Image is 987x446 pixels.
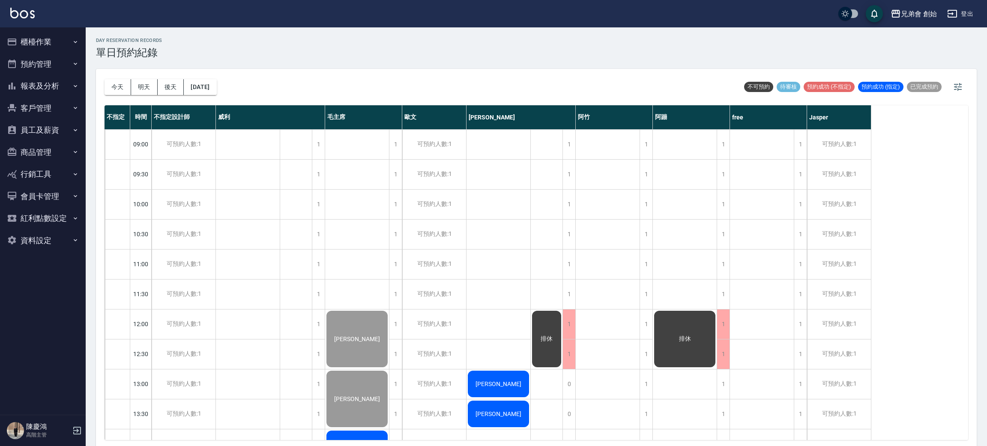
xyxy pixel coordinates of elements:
[539,335,554,343] span: 排休
[717,309,730,339] div: 1
[717,130,730,159] div: 1
[152,279,215,309] div: 可預約人數:1
[562,399,575,429] div: 0
[807,190,871,219] div: 可預約人數:1
[130,399,152,429] div: 13:30
[640,190,652,219] div: 1
[312,190,325,219] div: 1
[744,83,773,91] span: 不可預約
[807,399,871,429] div: 可預約人數:1
[152,250,215,279] div: 可預約人數:1
[389,339,402,369] div: 1
[3,53,82,75] button: 預約管理
[717,369,730,399] div: 1
[389,130,402,159] div: 1
[794,309,807,339] div: 1
[402,130,466,159] div: 可預約人數:1
[389,279,402,309] div: 1
[26,431,70,439] p: 高階主管
[677,335,693,343] span: 排休
[3,141,82,164] button: 商品管理
[184,79,216,95] button: [DATE]
[3,31,82,53] button: 櫃檯作業
[130,279,152,309] div: 11:30
[389,220,402,249] div: 1
[312,279,325,309] div: 1
[640,220,652,249] div: 1
[3,75,82,97] button: 報表及分析
[312,399,325,429] div: 1
[562,220,575,249] div: 1
[312,130,325,159] div: 1
[152,220,215,249] div: 可預約人數:1
[717,160,730,189] div: 1
[312,339,325,369] div: 1
[807,309,871,339] div: 可預約人數:1
[152,160,215,189] div: 可預約人數:1
[717,220,730,249] div: 1
[10,8,35,18] img: Logo
[640,279,652,309] div: 1
[562,309,575,339] div: 1
[807,105,871,129] div: Jasper
[3,119,82,141] button: 員工及薪資
[402,279,466,309] div: 可預約人數:1
[402,369,466,399] div: 可預約人數:1
[389,160,402,189] div: 1
[130,105,152,129] div: 時間
[807,339,871,369] div: 可預約人數:1
[640,339,652,369] div: 1
[312,309,325,339] div: 1
[887,5,940,23] button: 兄弟會 創始
[576,105,653,129] div: 阿竹
[402,250,466,279] div: 可預約人數:1
[130,339,152,369] div: 12:30
[312,220,325,249] div: 1
[312,369,325,399] div: 1
[794,279,807,309] div: 1
[152,190,215,219] div: 可預約人數:1
[901,9,937,19] div: 兄弟會 創始
[7,422,24,439] img: Person
[866,5,883,22] button: save
[152,309,215,339] div: 可預約人數:1
[562,279,575,309] div: 1
[562,369,575,399] div: 0
[332,395,382,402] span: [PERSON_NAME]
[152,339,215,369] div: 可預約人數:1
[402,399,466,429] div: 可預約人數:1
[807,130,871,159] div: 可預約人數:1
[96,38,162,43] h2: day Reservation records
[944,6,977,22] button: 登出
[130,219,152,249] div: 10:30
[3,163,82,185] button: 行銷工具
[96,47,162,59] h3: 單日預約紀錄
[807,279,871,309] div: 可預約人數:1
[389,399,402,429] div: 1
[402,220,466,249] div: 可預約人數:1
[653,105,730,129] div: 阿蹦
[474,410,523,417] span: [PERSON_NAME]
[640,250,652,279] div: 1
[640,369,652,399] div: 1
[152,105,216,129] div: 不指定設計師
[794,399,807,429] div: 1
[130,249,152,279] div: 11:00
[807,160,871,189] div: 可預約人數:1
[640,160,652,189] div: 1
[402,160,466,189] div: 可預約人數:1
[474,381,523,387] span: [PERSON_NAME]
[130,189,152,219] div: 10:00
[794,220,807,249] div: 1
[389,309,402,339] div: 1
[3,97,82,119] button: 客戶管理
[312,250,325,279] div: 1
[312,160,325,189] div: 1
[717,399,730,429] div: 1
[3,229,82,252] button: 資料設定
[730,105,807,129] div: free
[3,185,82,208] button: 會員卡管理
[804,83,855,91] span: 預約成功 (不指定)
[562,250,575,279] div: 1
[152,369,215,399] div: 可預約人數:1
